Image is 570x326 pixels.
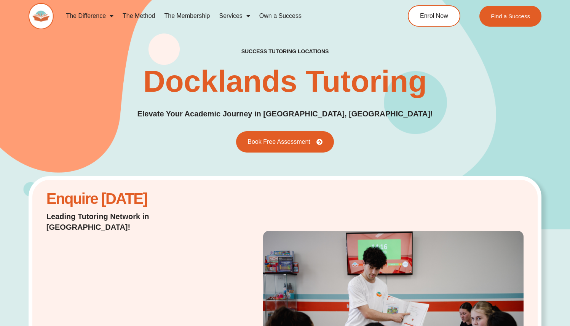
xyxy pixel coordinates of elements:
span: Book Free Assessment [247,139,310,145]
a: The Method [118,7,160,25]
h2: Enquire [DATE] [46,194,218,204]
h1: Docklands Tutoring [143,66,427,97]
span: Enrol Now [420,13,448,19]
span: Find a Success [491,13,530,19]
a: Enrol Now [408,5,460,27]
iframe: Chat Widget [439,240,570,326]
nav: Menu [61,7,378,25]
h2: success tutoring locations [241,48,329,55]
a: Own a Success [255,7,306,25]
a: The Membership [160,7,214,25]
a: The Difference [61,7,118,25]
a: Find a Success [480,6,542,27]
p: Elevate Your Academic Journey in [GEOGRAPHIC_DATA], [GEOGRAPHIC_DATA]! [137,108,433,120]
p: Leading Tutoring Network in [GEOGRAPHIC_DATA]! [46,211,218,232]
a: Book Free Assessment [236,131,334,153]
a: Services [215,7,255,25]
